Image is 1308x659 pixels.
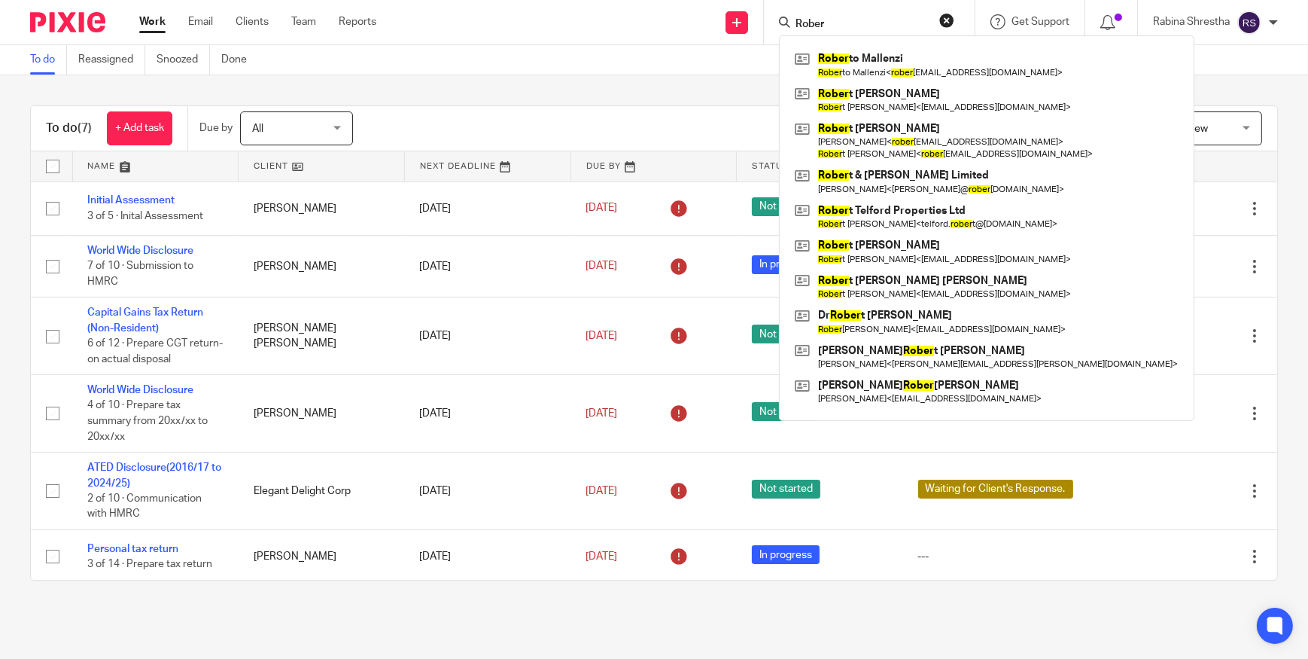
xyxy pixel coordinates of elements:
[939,13,954,28] button: Clear
[87,462,221,488] a: ATED Disclosure(2016/17 to 2024/25)
[404,530,570,584] td: [DATE]
[404,235,570,297] td: [DATE]
[221,45,258,75] a: Done
[339,14,376,29] a: Reports
[46,121,92,136] h1: To do
[139,14,166,29] a: Work
[752,480,820,499] span: Not started
[239,453,405,530] td: Elegant Delight Corp
[239,235,405,297] td: [PERSON_NAME]
[87,307,203,333] a: Capital Gains Tax Return (Non-Resident)
[586,551,617,562] span: [DATE]
[794,18,929,32] input: Search
[252,124,263,134] span: All
[918,480,1073,499] span: Waiting for Client's Response.
[78,122,92,134] span: (7)
[239,182,405,235] td: [PERSON_NAME]
[30,12,105,32] img: Pixie
[87,385,193,395] a: World Wide Disclosure
[78,45,145,75] a: Reassigned
[586,331,617,341] span: [DATE]
[586,261,617,271] span: [DATE]
[586,408,617,419] span: [DATE]
[107,111,172,145] a: + Add task
[199,121,233,136] p: Due by
[404,375,570,453] td: [DATE]
[188,14,213,29] a: Email
[239,530,405,584] td: [PERSON_NAME]
[1237,11,1261,35] img: svg%3E
[87,246,193,256] a: World Wide Disclosure
[291,14,316,29] a: Team
[918,549,1097,564] div: ---
[87,338,223,365] span: 6 of 12 · Prepare CGT return- on actual disposal
[87,544,178,554] a: Personal tax return
[1153,14,1230,29] p: Rabina Shrestha
[1011,17,1069,27] span: Get Support
[586,203,617,214] span: [DATE]
[87,401,208,442] span: 4 of 10 · Prepare tax summary from 20xx/xx to 20xx/xx
[586,486,617,496] span: [DATE]
[752,325,820,343] span: Not started
[87,195,175,206] a: Initial Assessment
[239,297,405,375] td: [PERSON_NAME] [PERSON_NAME]
[404,297,570,375] td: [DATE]
[236,14,269,29] a: Clients
[87,211,203,221] span: 3 of 5 · Inital Assessment
[239,375,405,453] td: [PERSON_NAME]
[752,255,820,274] span: In progress
[404,182,570,235] td: [DATE]
[157,45,210,75] a: Snoozed
[30,45,67,75] a: To do
[404,453,570,530] td: [DATE]
[752,402,820,421] span: Not started
[752,545,820,564] span: In progress
[752,197,820,216] span: Not started
[87,559,212,569] span: 3 of 14 · Prepare tax return
[87,261,193,288] span: 7 of 10 · Submission to HMRC
[87,493,202,520] span: 2 of 10 · Communication with HMRC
